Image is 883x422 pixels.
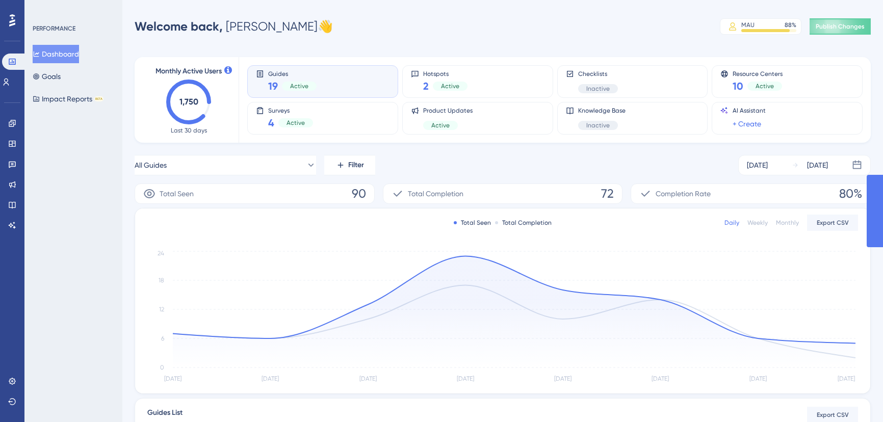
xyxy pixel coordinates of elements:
[33,90,103,108] button: Impact ReportsBETA
[816,22,865,31] span: Publish Changes
[155,65,222,77] span: Monthly Active Users
[810,18,871,35] button: Publish Changes
[807,215,858,231] button: Export CSV
[756,82,774,90] span: Active
[817,219,849,227] span: Export CSV
[817,411,849,419] span: Export CSV
[838,375,855,382] tspan: [DATE]
[652,375,669,382] tspan: [DATE]
[164,375,181,382] tspan: [DATE]
[348,159,364,171] span: Filter
[33,67,61,86] button: Goals
[733,107,766,115] span: AI Assistant
[601,186,614,202] span: 72
[287,119,305,127] span: Active
[161,335,164,342] tspan: 6
[352,186,366,202] span: 90
[268,70,317,77] span: Guides
[268,107,313,114] span: Surveys
[656,188,711,200] span: Completion Rate
[359,375,377,382] tspan: [DATE]
[159,306,164,313] tspan: 12
[747,159,768,171] div: [DATE]
[262,375,279,382] tspan: [DATE]
[33,24,75,33] div: PERFORMANCE
[749,375,767,382] tspan: [DATE]
[586,85,610,93] span: Inactive
[586,121,610,129] span: Inactive
[423,79,429,93] span: 2
[840,382,871,412] iframe: UserGuiding AI Assistant Launcher
[733,70,783,77] span: Resource Centers
[724,219,739,227] div: Daily
[554,375,572,382] tspan: [DATE]
[135,155,316,175] button: All Guides
[158,250,164,257] tspan: 24
[94,96,103,101] div: BETA
[160,364,164,371] tspan: 0
[454,219,491,227] div: Total Seen
[733,118,761,130] a: + Create
[495,219,552,227] div: Total Completion
[741,21,755,29] div: MAU
[776,219,799,227] div: Monthly
[135,159,167,171] span: All Guides
[268,116,274,130] span: 4
[135,18,333,35] div: [PERSON_NAME] 👋
[733,79,743,93] span: 10
[268,79,278,93] span: 19
[179,97,198,107] text: 1,750
[423,107,473,115] span: Product Updates
[457,375,474,382] tspan: [DATE]
[324,155,375,175] button: Filter
[431,121,450,129] span: Active
[578,107,626,115] span: Knowledge Base
[578,70,618,78] span: Checklists
[33,45,79,63] button: Dashboard
[135,19,223,34] span: Welcome back,
[290,82,308,90] span: Active
[159,277,164,284] tspan: 18
[839,186,862,202] span: 80%
[807,159,828,171] div: [DATE]
[785,21,796,29] div: 88 %
[160,188,194,200] span: Total Seen
[423,70,468,77] span: Hotspots
[171,126,207,135] span: Last 30 days
[441,82,459,90] span: Active
[747,219,768,227] div: Weekly
[408,188,463,200] span: Total Completion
